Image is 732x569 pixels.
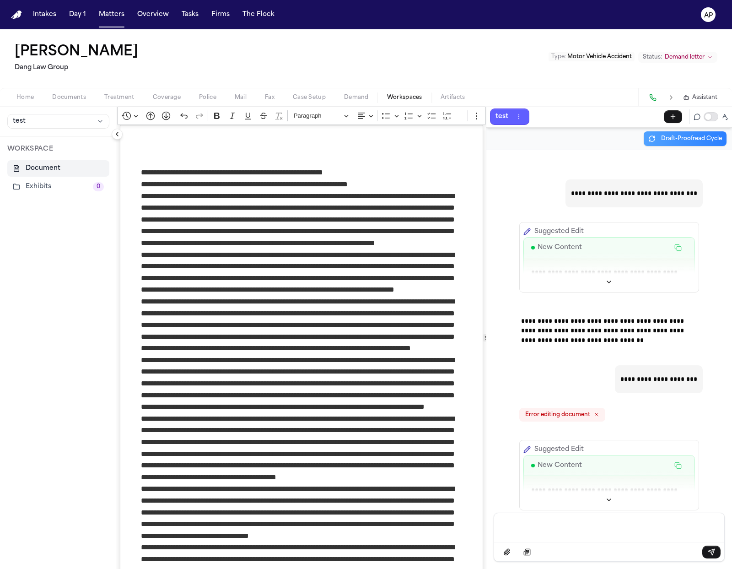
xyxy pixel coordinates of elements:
[643,54,662,61] span: Status:
[104,94,135,101] span: Treatment
[523,493,695,506] button: Show more
[646,91,659,104] button: Make a Call
[16,94,34,101] span: Home
[644,131,727,146] button: Draft-Proofread Cycle
[239,6,278,23] button: The Flock
[514,112,524,122] button: Thread actions
[208,6,233,23] button: Firms
[704,112,718,121] button: Toggle proofreading mode
[7,160,109,177] button: Document
[93,182,104,191] span: 0
[669,241,687,254] button: Copy new content
[29,6,60,23] button: Intakes
[704,12,713,19] text: AP
[153,94,181,101] span: Coverage
[11,11,22,19] img: Finch Logo
[7,114,109,129] button: test
[293,94,326,101] span: Case Setup
[494,513,724,542] div: Message input
[199,94,216,101] span: Police
[95,6,128,23] button: Matters
[265,94,274,101] span: Fax
[665,54,705,61] span: Demand letter
[52,94,86,101] span: Documents
[534,444,584,455] p: Suggested Edit
[387,94,422,101] span: Workspaces
[7,179,109,195] button: Exhibits0
[15,44,138,60] h1: [PERSON_NAME]
[15,44,138,60] button: Edit matter name
[178,6,202,23] button: Tasks
[290,109,353,123] button: Paragraph, Heading
[523,276,695,288] button: Show more
[498,546,516,558] button: Attach files
[294,110,341,121] span: Paragraph
[117,107,486,125] div: Editor toolbar
[15,62,142,73] h2: Dang Law Group
[441,94,465,101] span: Artifacts
[495,111,508,122] p: test
[490,108,529,125] button: testThread actions
[112,129,123,140] button: Collapse sidebar
[683,94,717,101] button: Assistant
[13,117,26,126] span: test
[134,6,172,23] button: Overview
[538,242,582,253] p: New Content
[567,54,632,60] span: Motor Vehicle Accident
[525,411,590,418] span: Error editing document
[11,11,22,19] a: Home
[661,135,722,142] span: Draft-Proofread Cycle
[65,6,90,23] button: Day 1
[551,54,566,60] span: Type :
[638,52,717,63] button: Change status from Demand letter
[518,546,536,558] button: Select demand example
[344,94,369,101] span: Demand
[534,226,584,237] p: Suggested Edit
[7,144,109,155] p: WORKSPACE
[235,94,247,101] span: Mail
[669,459,687,472] button: Copy new content
[702,546,721,558] button: Send message
[692,94,717,101] span: Assistant
[549,52,635,61] button: Edit Type: Motor Vehicle Accident
[538,460,582,471] p: New Content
